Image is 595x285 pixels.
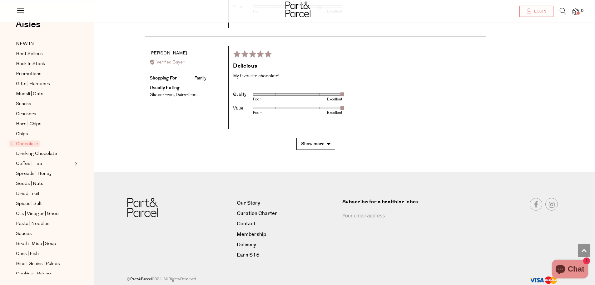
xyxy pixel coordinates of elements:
span: Muesli | Oats [16,90,43,98]
span: Rice | Grains | Pulses [16,260,60,268]
a: Muesli | Oats [16,90,73,98]
span: [PERSON_NAME] [150,51,187,56]
a: Curation Charter [237,209,338,218]
span: Dried Fruit [16,190,40,198]
table: Product attributes ratings [233,89,342,116]
span: Pasta | Noodles [16,220,50,228]
span: Spices | Salt [16,200,42,208]
b: Part&Parcel [130,277,152,282]
a: Spices | Salt [16,200,73,208]
button: Show more [296,138,335,150]
div: Verified Buyer [150,59,224,66]
div: Shopping For [150,75,193,82]
a: Promotions [16,70,73,78]
div: Poor [253,98,298,101]
span: Sauces [16,230,32,238]
th: Quality [233,89,253,102]
a: Delivery [237,241,338,249]
li: Gluten-Free [150,93,176,97]
a: Drinking Chocolate [16,150,73,158]
a: Pasta | Noodles [16,220,73,228]
div: © 2024. All Rights Reserved. [127,276,462,282]
a: Snacks [16,100,73,108]
a: Chocolate [10,140,73,148]
span: Coffee | Tea [16,160,42,168]
button: Expand/Collapse Coffee | Tea [73,160,77,167]
span: Cooking | Baking [16,270,51,278]
a: Login [519,6,553,17]
span: Snacks [16,100,31,108]
img: payment-methods.png [529,276,558,284]
span: NEW IN [16,40,34,48]
span: Aisles [16,18,41,31]
img: Part&Parcel [127,198,158,217]
a: Sauces [16,230,73,238]
span: Chips [16,130,28,138]
a: Rice | Grains | Pulses [16,260,73,268]
a: Seeds | Nuts [16,180,73,188]
span: Promotions [16,70,42,78]
span: Login [533,9,546,14]
span: Seeds | Nuts [16,180,43,188]
a: Aisles [16,20,41,35]
a: Earn $15 [237,251,338,259]
th: Value [233,102,253,116]
span: 0 [579,8,585,14]
inbox-online-store-chat: Shopify online store chat [550,260,590,280]
span: Back In Stock [16,60,45,68]
span: Crackers [16,110,36,118]
span: Cans | Fish [16,250,39,258]
div: Family [194,75,206,82]
div: Excellent [298,98,342,101]
span: Best Sellers [16,50,43,58]
a: Membership [237,230,338,239]
a: Bars | Chips [16,120,73,128]
a: Coffee | Tea [16,160,73,168]
a: Back In Stock [16,60,73,68]
span: Spreads | Honey [16,170,52,178]
div: Poor [253,111,298,115]
span: Chocolate [9,140,40,147]
span: Broth | Miso | Soup [16,240,56,248]
span: Oils | Vinegar | Ghee [16,210,59,218]
label: Subscribe for a healthier inbox [342,198,453,210]
a: Spreads | Honey [16,170,73,178]
a: Contact [237,220,338,228]
h2: Delicious [233,62,482,70]
span: Bars | Chips [16,120,42,128]
a: NEW IN [16,40,73,48]
div: Usually Eating [150,84,193,91]
a: Gifts | Hampers [16,80,73,88]
a: Chips [16,130,73,138]
span: Gifts | Hampers [16,80,50,88]
a: Our Story [237,199,338,207]
img: Part&Parcel [285,2,310,17]
a: Cans | Fish [16,250,73,258]
a: Cooking | Baking [16,270,73,278]
div: Excellent [298,111,342,115]
p: My favourite chocolate! [233,73,482,80]
a: Crackers [16,110,73,118]
input: Your email address [342,210,449,222]
span: Drinking Chocolate [16,150,57,158]
a: Oils | Vinegar | Ghee [16,210,73,218]
a: Dried Fruit [16,190,73,198]
li: Dairy-free [176,93,196,97]
a: Broth | Miso | Soup [16,240,73,248]
a: 0 [573,8,579,15]
a: Best Sellers [16,50,73,58]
